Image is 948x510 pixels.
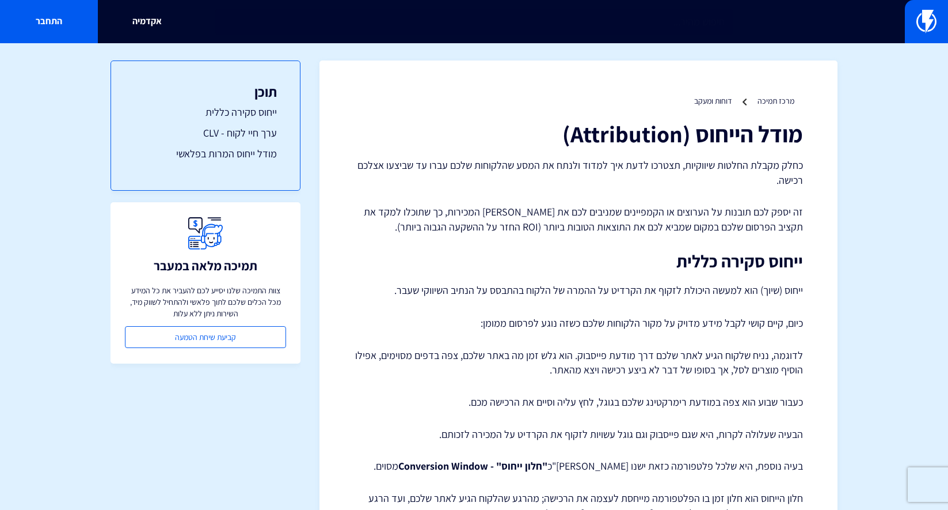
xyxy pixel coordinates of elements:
h2: ייחוס סקירה כללית [354,252,803,271]
h3: תמיכה מלאה במעבר [154,259,257,273]
p: צוות התמיכה שלנו יסייע לכם להעביר את כל המידע מכל הכלים שלכם לתוך פלאשי ולהתחיל לשווק מיד, השירות... [125,285,285,319]
h1: מודל הייחוס (Attribution) [354,121,803,146]
input: חיפוש מהיר... [215,9,733,35]
p: כעבור שבוע הוא צפה במודעת רימרקטינג שלכם בגוגל, לחץ עליה וסיים את הרכישה מכם. [354,395,803,410]
a: ערך חיי לקוח - CLV [134,126,276,141]
p: הבעיה שעלולה לקרות, היא שגם פייסבוק וגם גוגל עשויות לזקוף את הקרדיט על המכירה לזכותם. [354,427,803,442]
p: כיום, קיים קושי לקבל מידע מדויק על מקור הלקוחות שלכם כשזה נוגע לפרסום ממומן: [354,316,803,331]
p: ייחוס (שיוך) הוא למעשה היכולת לזקוף את הקרדיט על ההמרה של הלקוח בהתבסס על הנתיב השיווקי שעבר. [354,282,803,299]
strong: "חלון ייחוס" - Conversion Window [398,459,547,473]
a: קביעת שיחת הטמעה [125,326,285,348]
p: זה יספק לכם תובנות על הערוצים או הקמפיינים שמניבים לכם את [PERSON_NAME] המכירות, כך שתוכלו למקד א... [354,205,803,234]
p: לדוגמה, נניח שלקוח הגיע לאתר שלכם דרך מודעת פייסבוק. הוא גלש זמן מה באתר שלכם, צפה בדפים מסוימים,... [354,348,803,377]
p: בעיה נוספת, היא שלכל פלטפורמה כזאת ישנו [PERSON_NAME]"כ מסוים. [354,459,803,474]
p: כחלק מקבלת החלטות שיווקיות, תצטרכו לדעת איך למדוד ולנתח את המסע שהלקוחות שלכם עברו עד שביצעו אצלכ... [354,158,803,187]
a: מרכז תמיכה [757,96,794,106]
a: ייחוס סקירה כללית [134,105,276,120]
h3: תוכן [134,84,276,99]
a: מודל ייחוס המרות בפלאשי [134,146,276,161]
a: דוחות ומעקב [694,96,732,106]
